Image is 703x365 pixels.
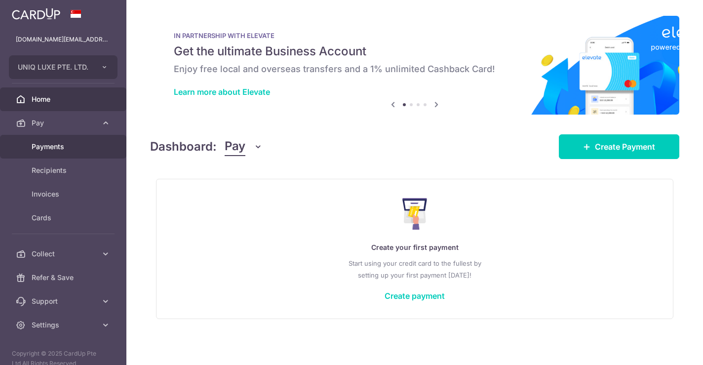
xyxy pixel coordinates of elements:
span: Home [32,94,97,104]
p: IN PARTNERSHIP WITH ELEVATE [174,32,656,40]
img: CardUp [12,8,60,20]
p: [DOMAIN_NAME][EMAIL_ADDRESS][DOMAIN_NAME] [16,35,111,44]
span: Pay [32,118,97,128]
span: Support [32,296,97,306]
span: Pay [225,137,245,156]
span: Invoices [32,189,97,199]
img: Renovation banner [150,16,679,115]
span: Settings [32,320,97,330]
span: Cards [32,213,97,223]
span: Collect [32,249,97,259]
a: Create Payment [559,134,679,159]
span: UNIQ LUXE PTE. LTD. [18,62,91,72]
span: Help [87,7,108,16]
button: Pay [225,137,263,156]
span: Payments [32,142,97,152]
span: Refer & Save [32,273,97,283]
h4: Dashboard: [150,138,217,156]
p: Start using your credit card to the fullest by setting up your first payment [DATE]! [176,257,653,281]
p: Create your first payment [176,242,653,253]
h6: Enjoy free local and overseas transfers and a 1% unlimited Cashback Card! [174,63,656,75]
span: Recipients [32,165,97,175]
img: Make Payment [402,198,428,230]
span: Create Payment [595,141,655,153]
h5: Get the ultimate Business Account [174,43,656,59]
a: Learn more about Elevate [174,87,270,97]
a: Create payment [385,291,445,301]
button: UNIQ LUXE PTE. LTD. [9,55,117,79]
